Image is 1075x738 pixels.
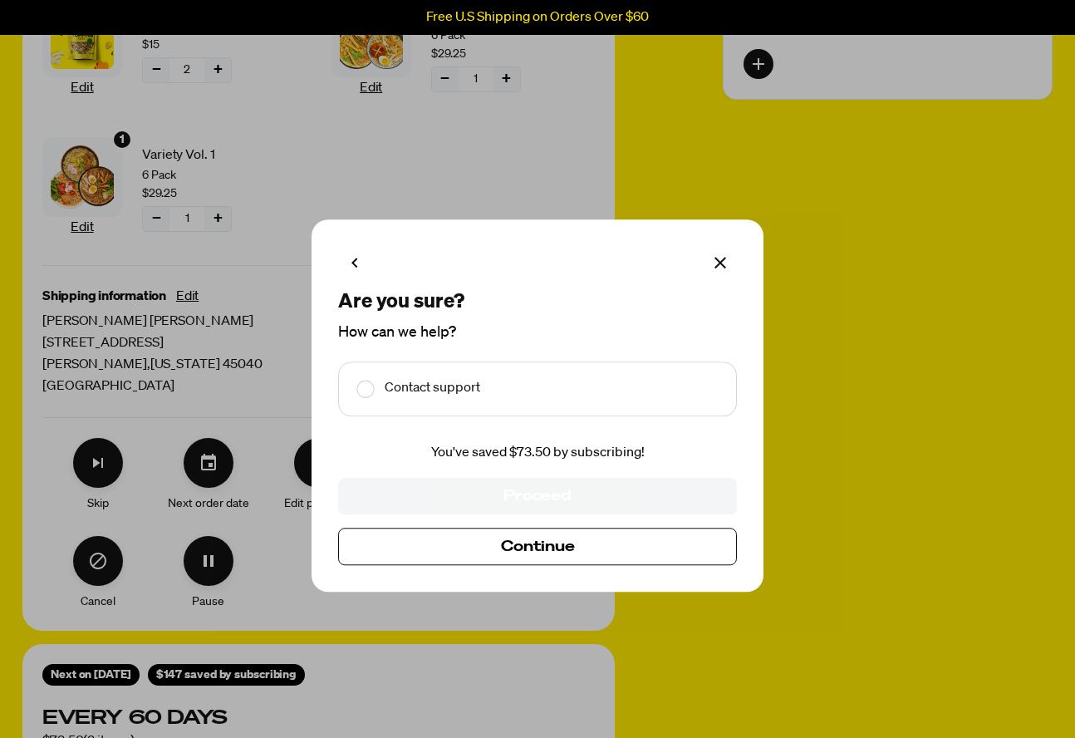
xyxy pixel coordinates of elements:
p: You've saved $73.50 by subscribing! [338,444,737,465]
button: Continue [338,529,737,565]
text: Contact support [385,379,480,401]
text: Are you sure? [338,293,464,312]
span: Continue [501,538,575,556]
p: How can we help? [338,321,737,345]
div: Make changes for subscription [42,438,595,611]
p: Free U.S Shipping on Orders Over $60 [426,10,649,25]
